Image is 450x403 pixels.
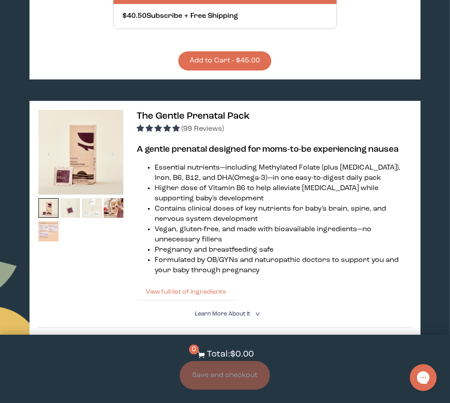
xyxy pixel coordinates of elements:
span: 0 [189,345,199,354]
li: Contains clinical doses of key nutrients for baby's brain, spine, and nervous system development [155,204,411,224]
img: thumbnail image [104,198,124,218]
button: View full list of ingredients [137,283,235,301]
summary: Learn More About it < [195,310,255,318]
li: Higher dose of Vitamin B6 to help alleviate [MEDICAL_DATA] while supporting baby's development [155,183,411,204]
img: thumbnail image [38,110,123,195]
h3: A gentle prenatal designed for moms-to-be experiencing nausea [137,143,411,156]
p: Total: $0.00 [207,348,254,361]
img: thumbnail image [38,198,59,218]
button: Save and checkout [180,361,270,390]
span: The Gentle Prenatal Pack [137,112,250,121]
span: 4.94 stars [137,125,181,133]
span: Pregnancy and breastfeeding safe [155,246,273,253]
img: thumbnail image [38,221,59,241]
img: thumbnail image [60,198,80,218]
span: (99 Reviews) [181,125,224,133]
iframe: Gorgias live chat messenger [405,361,441,394]
img: thumbnail image [82,198,102,218]
li: Formulated by OB/GYNs and naturopathic doctors to support you and your baby through pregnancy [155,255,411,276]
li: Essential nutrients—including Methylated Folate (plus [MEDICAL_DATA]), Iron, B6, B12, and DHA (Om... [155,163,411,183]
i: < [252,312,261,316]
li: Vegan, gluten-free, and made with bioavailable ingredients—no unnecessary fillers [155,224,411,245]
span: Learn More About it [195,311,250,317]
button: Add to Cart - $45.00 [178,51,271,71]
